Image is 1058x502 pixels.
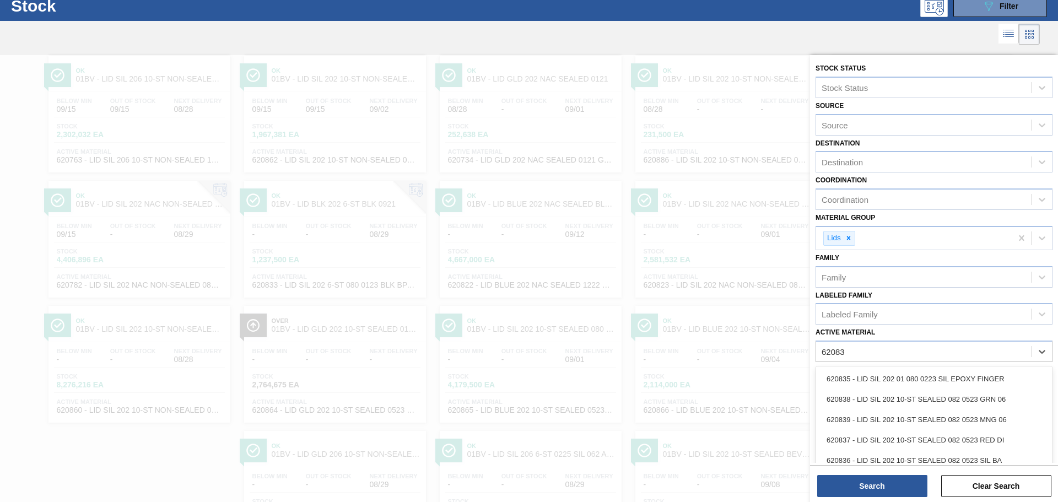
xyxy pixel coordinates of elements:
[816,450,1052,471] div: 620836 - LID SIL 202 10-ST SEALED 082 0523 SIL BA
[816,64,866,72] label: Stock Status
[816,430,1052,450] div: 620837 - LID SIL 202 10-ST SEALED 082 0523 RED DI
[998,24,1019,45] div: List Vision
[823,47,1018,172] a: ÍconeOut01BV - LID SIL 206 10-ST 0625 SIL BEVERAGE W 06Below Min08/28Out Of Stock-Next Delivery-S...
[816,139,860,147] label: Destination
[816,409,1052,430] div: 620839 - LID SIL 202 10-ST SEALED 082 0523 MNG 06
[824,231,843,245] div: Lids
[816,176,867,184] label: Coordination
[822,195,868,204] div: Coordination
[816,214,875,222] label: Material Group
[816,254,839,262] label: Family
[816,369,1052,389] div: 620835 - LID SIL 202 01 080 0223 SIL EPOXY FINGER
[816,102,844,110] label: Source
[431,47,627,172] a: ÍconeOk01BV - LID GLD 202 NAC SEALED 0121Below Min08/28Out Of Stock-Next Delivery09/01Stock252,63...
[822,272,846,282] div: Family
[822,83,868,92] div: Stock Status
[40,47,236,172] a: ÍconeOk01BV - LID SIL 206 10-ST NON-SEALED 1218 GRN 20Below Min09/15Out Of Stock09/15Next Deliver...
[816,389,1052,409] div: 620838 - LID SIL 202 10-ST SEALED 082 0523 GRN 06
[1019,24,1040,45] div: Card Vision
[822,120,848,129] div: Source
[627,47,823,172] a: ÍconeOk01BV - LID SIL 202 10-ST NON-SEALED 080 1118 PNBelow Min08/28Out Of Stock-Next Delivery-St...
[236,47,431,172] a: ÍconeOk01BV - LID SIL 202 10-ST NON-SEALED REBelow Min09/15Out Of Stock09/15Next Delivery09/02Sto...
[822,310,878,319] div: Labeled Family
[1000,2,1018,10] span: Filter
[822,158,863,167] div: Destination
[816,292,872,299] label: Labeled Family
[816,328,875,336] label: Active Material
